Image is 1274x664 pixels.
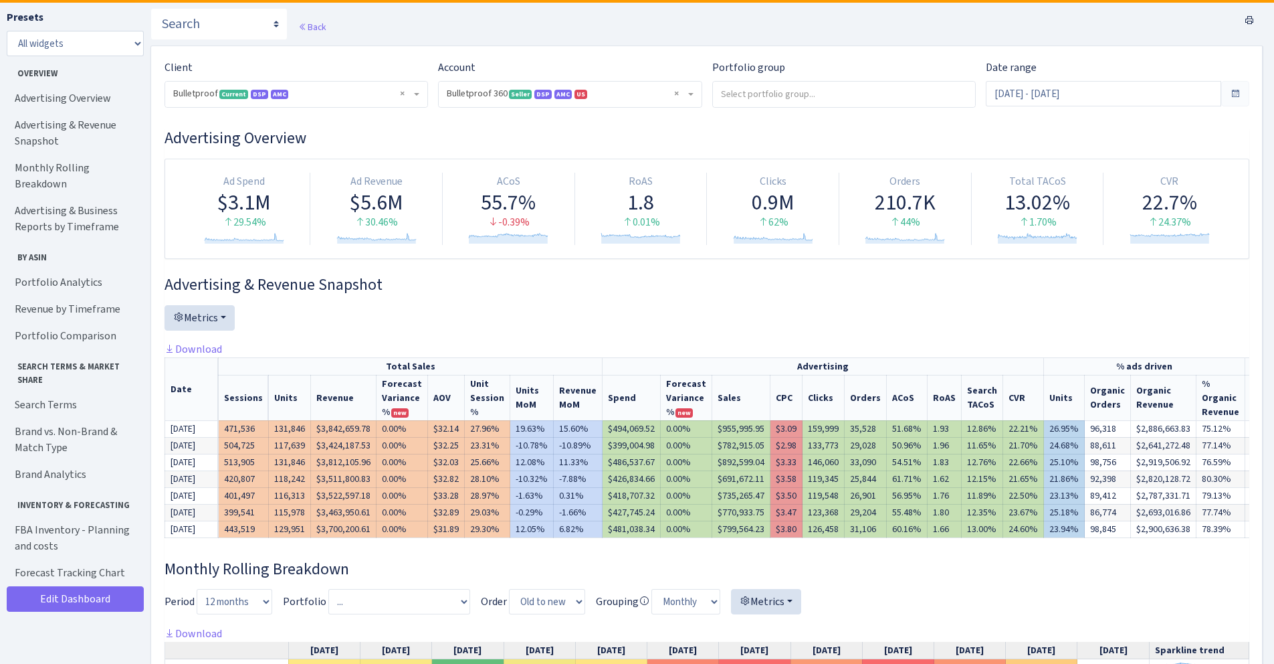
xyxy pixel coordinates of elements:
td: -10.32% [510,471,554,487]
td: $3,842,659.78 [311,420,377,437]
div: 44% [845,215,966,230]
th: Spend Forecast Variance % [661,375,712,420]
div: 1.8 [580,189,702,215]
td: 24.68% [1044,437,1085,454]
th: RoAS [928,375,962,420]
td: [DATE] [165,454,219,471]
td: $3.50 [770,487,803,504]
td: 54.51% [887,454,928,471]
label: Order [481,594,507,610]
th: Units MoM [510,375,554,420]
td: $2,820,128.72 [1131,471,1196,487]
th: Total Sales [219,357,603,375]
a: Advertising & Business Reports by Timeframe [7,197,140,240]
td: 12.08% [510,454,554,471]
td: $426,834.66 [603,471,661,487]
td: 76.59% [1196,454,1245,471]
td: 1.80 [928,504,962,521]
td: $31.89 [428,521,465,537]
td: 19.63% [510,420,554,437]
td: 0.00% [377,521,428,537]
td: $3,463,950.61 [311,504,377,521]
td: 11.89% [962,487,1003,504]
td: 33,090 [845,454,887,471]
td: 129,951 [269,521,311,537]
td: 1.83 [928,454,962,471]
td: 0.00% [661,487,712,504]
td: 119,345 [803,471,845,487]
td: 35,528 [845,420,887,437]
td: 11.65% [962,437,1003,454]
td: 12.05% [510,521,554,537]
td: 77.74% [1196,504,1245,521]
a: Advertising Overview [7,85,140,112]
td: $3,522,597.18 [311,487,377,504]
td: 23.13% [1044,487,1085,504]
td: $2,787,331.71 [1131,487,1196,504]
td: 12.35% [962,504,1003,521]
td: [DATE] [165,420,219,437]
td: [DATE] [165,487,219,504]
div: Total TACoS [977,174,1098,189]
td: 13.00% [962,521,1003,537]
div: ACoS [448,174,569,189]
td: 118,242 [269,471,311,487]
td: 75.12% [1196,420,1245,437]
th: [DATE] [1006,642,1077,659]
div: 1.70% [977,215,1098,230]
td: $2,886,663.83 [1131,420,1196,437]
th: [DATE] [647,642,719,659]
button: Metrics [165,305,235,331]
td: 513,905 [219,454,269,471]
h3: Widget #1 [165,129,1249,148]
td: 55.48% [887,504,928,521]
div: 210.7K [845,189,966,215]
td: 131,846 [269,454,311,471]
td: 1.66 [928,521,962,537]
td: 92,398 [1085,471,1131,487]
td: 21.65% [1003,471,1044,487]
td: 1.76 [928,487,962,504]
td: 98,756 [1085,454,1131,471]
td: 25.66% [465,454,510,471]
td: 12.76% [962,454,1003,471]
td: 0.00% [661,420,712,437]
td: 0.00% [661,454,712,471]
span: Remove all items [400,87,405,100]
th: [DATE] [790,642,862,659]
td: [DATE] [165,521,219,537]
td: 471,536 [219,420,269,437]
td: 0.00% [661,437,712,454]
span: Bulletproof <span class="badge badge-success">Current</span><span class="badge badge-primary">DSP... [165,82,427,107]
th: AOV [428,375,465,420]
td: $3.33 [770,454,803,471]
th: ACoS [887,375,928,420]
td: 29,204 [845,504,887,521]
span: new [675,408,693,418]
span: AMC [271,90,288,99]
td: [DATE] [165,437,219,454]
td: $3,511,800.83 [311,471,377,487]
span: DSP [251,90,268,99]
span: Inventory & Forecasting [7,493,140,511]
td: 51.68% [887,420,928,437]
td: 0.00% [661,521,712,537]
td: $782,915.05 [712,437,770,454]
td: 60.16% [887,521,928,537]
td: 0.00% [377,504,428,521]
td: 80.30% [1196,471,1245,487]
td: 24.60% [1003,521,1044,537]
td: 27.96% [465,420,510,437]
a: FBA Inventory - Planning and costs [7,517,140,560]
td: 86,774 [1085,504,1131,521]
td: $2,641,272.48 [1131,437,1196,454]
div: RoAS [580,174,702,189]
th: Revenue MoM [554,375,603,420]
td: 0.00% [377,437,428,454]
div: CVR [1109,174,1230,189]
td: 1.93 [928,420,962,437]
td: 23.31% [465,437,510,454]
span: By ASIN [7,246,140,264]
th: Spend [603,375,661,420]
span: Bulletproof 360 <span class="badge badge-success">Seller</span><span class="badge badge-primary">... [439,82,701,107]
